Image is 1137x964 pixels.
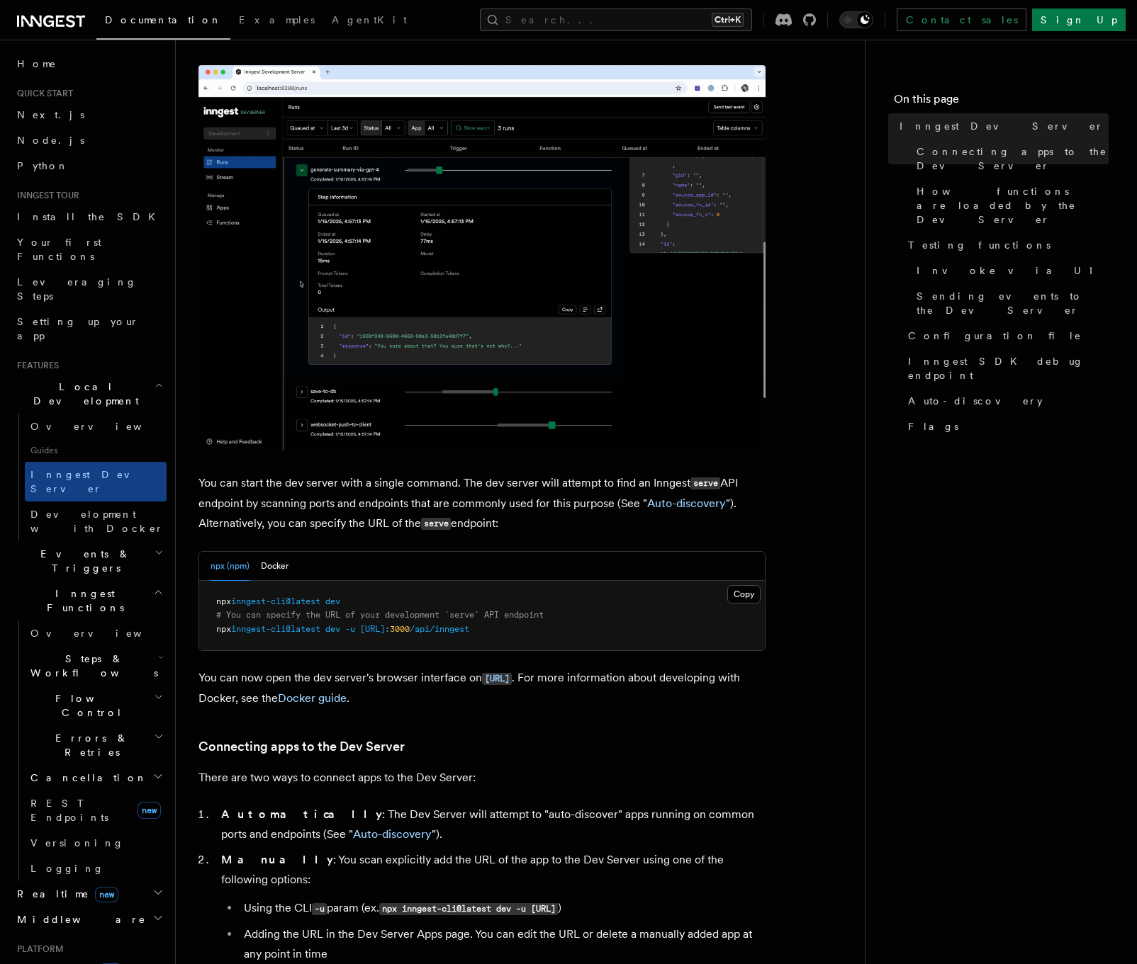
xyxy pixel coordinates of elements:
div: Inngest Functions [11,620,167,881]
span: npx [216,624,231,634]
span: inngest-cli@latest [231,596,320,606]
button: npx (npm) [211,552,250,581]
span: dev [325,596,340,606]
a: Sending events to the Dev Server [911,283,1109,323]
a: Flags [902,414,1109,439]
span: # You can specify the URL of your development `serve` API endpoint [216,610,544,620]
a: Testing functions [902,232,1109,258]
span: Sending events to the Dev Server [917,289,1109,317]
span: Overview [30,628,177,639]
span: Inngest tour [11,190,79,201]
a: AgentKit [323,4,415,38]
a: Inngest SDK debug endpoint [902,348,1109,388]
a: Configuration file [902,323,1109,348]
span: Node.js [17,135,84,146]
button: Errors & Retries [25,725,167,765]
span: new [138,802,161,819]
a: Development with Docker [25,501,167,541]
button: Middleware [11,907,167,932]
button: Local Development [11,374,167,414]
span: Realtime [11,887,118,901]
button: Toggle dark mode [839,11,873,28]
span: Home [17,57,57,71]
span: Middleware [11,912,146,926]
span: Development with Docker [30,509,164,534]
span: Flow Control [25,691,154,720]
kbd: Ctrl+K [712,13,744,27]
span: Events & Triggers [11,547,155,575]
span: Quick start [11,88,73,99]
span: npx [216,596,231,606]
a: Sign Up [1032,8,1126,31]
a: Home [11,51,167,76]
code: serve [690,477,720,489]
span: How functions are loaded by the Dev Server [917,184,1109,227]
a: Logging [25,856,167,881]
a: Inngest Dev Server [894,113,1109,139]
span: [URL]: [360,624,390,634]
a: REST Endpointsnew [25,790,167,830]
span: Errors & Retries [25,731,154,759]
a: Connecting apps to the Dev Server [198,737,405,756]
span: Versioning [30,837,124,849]
a: Auto-discovery [902,388,1109,414]
span: Configuration file [908,329,1082,343]
p: You can now open the dev server's browser interface on . For more information about developing wi... [198,668,766,708]
span: Flags [908,419,958,433]
a: Inngest Dev Server [25,462,167,501]
a: Versioning [25,830,167,856]
span: Testing functions [908,238,1051,252]
span: Connecting apps to the Dev Server [917,144,1109,173]
span: Steps & Workflows [25,652,158,680]
button: Search...Ctrl+K [480,8,752,31]
span: Features [11,360,59,371]
p: There are two ways to connect apps to the Dev Server: [198,768,766,788]
a: Setting up your app [11,309,167,348]
h4: On this page [894,91,1109,113]
span: Overview [30,421,177,432]
a: Node.js [11,127,167,153]
a: How functions are loaded by the Dev Server [911,178,1109,232]
code: serve [421,518,451,530]
span: Your first Functions [17,237,101,262]
a: Your first Functions [11,229,167,269]
li: Using the CLI param (ex. ) [240,898,766,919]
li: : The Dev Server will attempt to "auto-discover" apps running on common ports and endpoints (See ... [217,805,766,844]
span: Examples [239,14,315,25]
a: Overview [25,620,167,646]
code: -u [312,903,327,915]
button: Docker [261,552,289,581]
span: Platform [11,943,64,955]
span: dev [325,624,340,634]
span: Local Development [11,380,155,408]
span: Invoke via UI [917,263,1105,278]
button: Flow Control [25,686,167,725]
span: Inngest Dev Server [900,119,1104,133]
span: AgentKit [332,14,407,25]
span: Next.js [17,109,84,120]
a: Invoke via UI [911,258,1109,283]
a: Contact sales [897,8,1026,31]
span: Install the SDK [17,211,164,222]
span: Leveraging Steps [17,276,137,302]
button: Realtimenew [11,881,167,907]
span: Python [17,160,69,171]
span: -u [345,624,355,634]
span: Inngest Functions [11,586,153,615]
code: [URL] [482,673,512,685]
span: 3000 [390,624,410,634]
a: Install the SDK [11,204,167,229]
strong: Automatically [221,807,382,821]
a: Leveraging Steps [11,269,167,309]
a: Overview [25,414,167,439]
span: new [95,887,118,902]
span: Cancellation [25,771,147,785]
a: Auto-discovery [647,497,726,510]
span: Inngest Dev Server [30,469,152,494]
div: Local Development [11,414,167,541]
button: Steps & Workflows [25,646,167,686]
strong: Manually [221,853,333,866]
button: Events & Triggers [11,541,167,581]
a: Docker guide [278,691,347,705]
a: Documentation [96,4,230,40]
